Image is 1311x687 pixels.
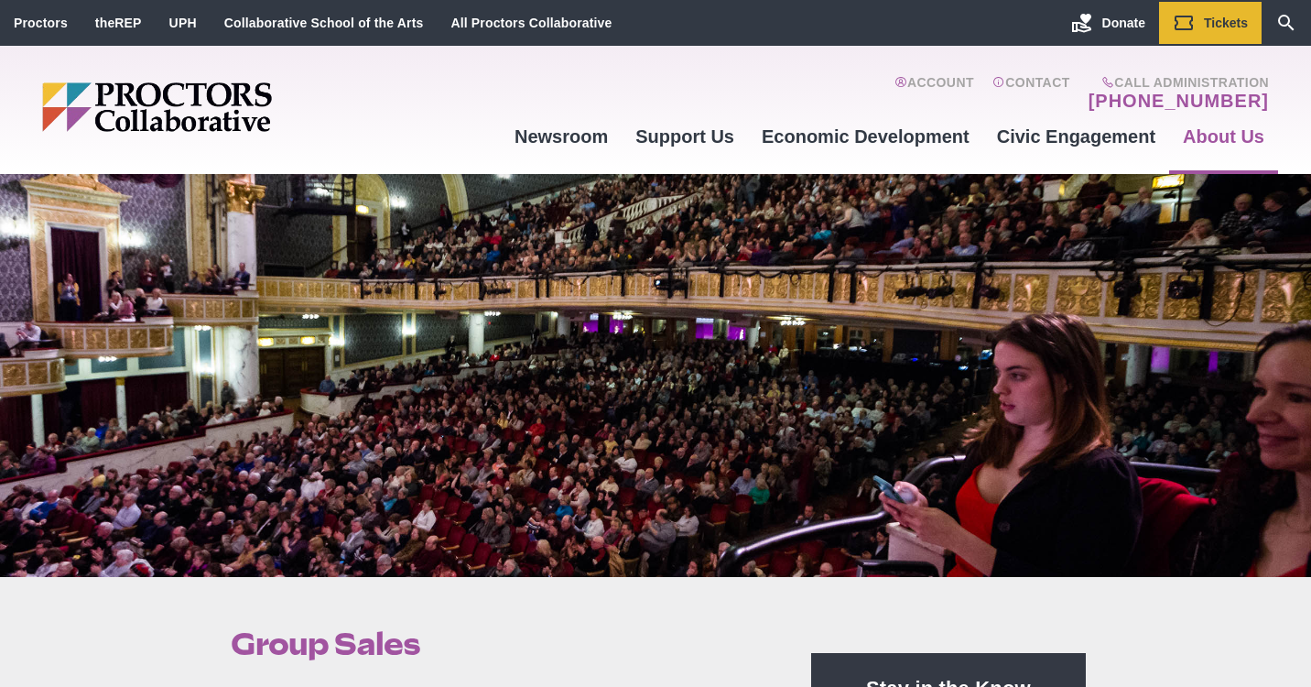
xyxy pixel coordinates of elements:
span: Donate [1102,16,1145,30]
a: All Proctors Collaborative [450,16,612,30]
h1: Group Sales [231,627,769,661]
span: Call Administration [1083,75,1269,90]
a: Support Us [622,112,748,161]
a: Tickets [1159,2,1262,44]
a: Account [894,75,974,112]
a: [PHONE_NUMBER] [1089,90,1269,112]
a: Collaborative School of the Arts [224,16,424,30]
a: Donate [1057,2,1159,44]
a: Economic Development [748,112,983,161]
a: Newsroom [501,112,622,161]
a: theREP [95,16,142,30]
span: Tickets [1204,16,1248,30]
a: UPH [169,16,197,30]
a: Search [1262,2,1311,44]
a: Proctors [14,16,68,30]
a: About Us [1169,112,1278,161]
a: Civic Engagement [983,112,1169,161]
img: Proctors logo [42,82,413,132]
a: Contact [992,75,1070,112]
